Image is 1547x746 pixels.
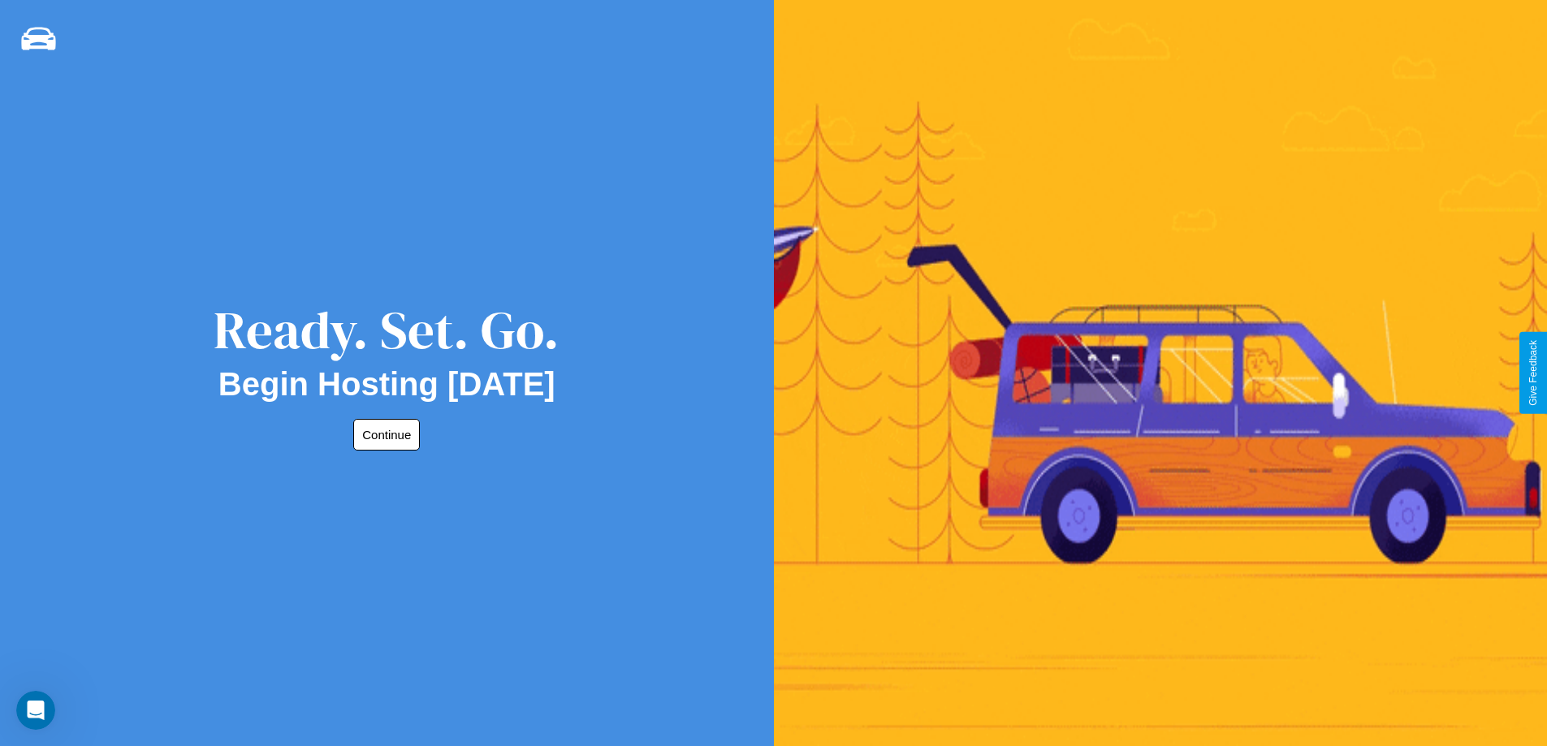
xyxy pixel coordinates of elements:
[1528,340,1539,406] div: Give Feedback
[218,366,555,403] h2: Begin Hosting [DATE]
[353,419,420,451] button: Continue
[214,294,560,366] div: Ready. Set. Go.
[16,691,55,730] iframe: Intercom live chat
